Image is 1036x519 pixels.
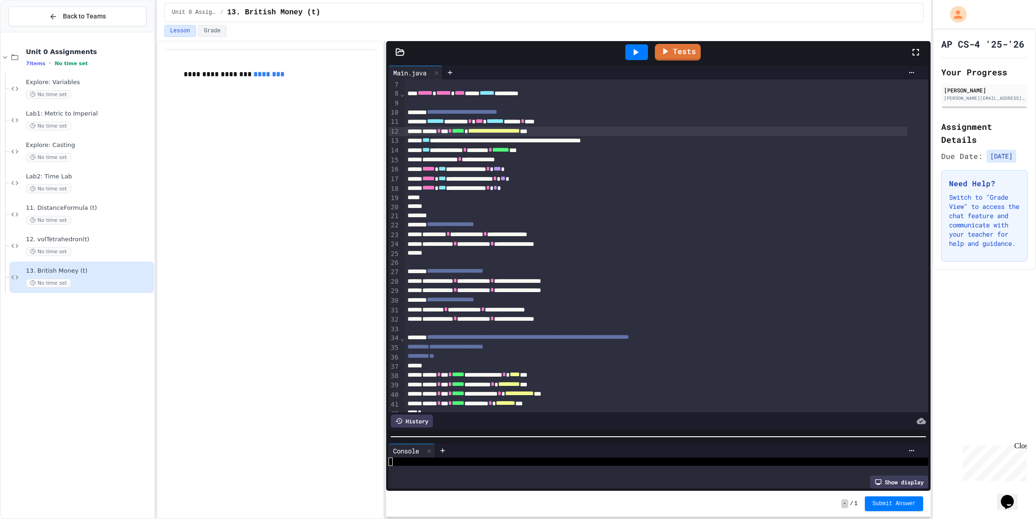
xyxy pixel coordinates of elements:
span: [DATE] [987,150,1016,163]
span: / [850,500,853,507]
span: No time set [26,122,71,130]
span: No time set [55,61,88,67]
h3: Need Help? [949,178,1020,189]
a: Tests [655,44,701,61]
span: 13. British Money (t) [227,7,321,18]
span: Submit Answer [872,500,916,507]
iframe: chat widget [997,482,1027,510]
span: Lab2: Time Lab [26,173,152,181]
span: No time set [26,90,71,99]
h2: Assignment Details [941,120,1028,146]
span: Unit 0 Assignments [172,9,216,16]
h1: AP CS-4 '25-'26 [941,37,1024,50]
span: - [841,499,848,508]
span: 11. DistanceFormula (t) [26,204,152,212]
span: 13. British Money (t) [26,267,152,275]
button: Submit Answer [865,496,923,511]
span: No time set [26,184,71,193]
div: My Account [940,4,969,25]
div: [PERSON_NAME][EMAIL_ADDRESS][PERSON_NAME][DOMAIN_NAME] [944,95,1025,102]
span: Due Date: [941,151,983,162]
p: Switch to "Grade View" to access the chat feature and communicate with your teacher for help and ... [949,193,1020,248]
h2: Your Progress [941,66,1028,79]
span: Back to Teams [63,12,106,21]
span: 7 items [26,61,45,67]
span: No time set [26,216,71,225]
span: No time set [26,247,71,256]
span: 12. volTetrahedron(t) [26,236,152,244]
iframe: chat widget [959,442,1027,481]
div: Chat with us now!Close [4,4,64,59]
button: Lesson [164,25,196,37]
button: Grade [198,25,227,37]
div: [PERSON_NAME] [944,86,1025,94]
span: No time set [26,153,71,162]
span: / [220,9,223,16]
span: Unit 0 Assignments [26,48,152,56]
span: Explore: Variables [26,79,152,86]
span: 1 [854,500,857,507]
span: • [49,60,51,67]
span: Lab1: Metric to Imperial [26,110,152,118]
button: Back to Teams [8,6,147,26]
span: No time set [26,279,71,287]
span: Explore: Casting [26,141,152,149]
